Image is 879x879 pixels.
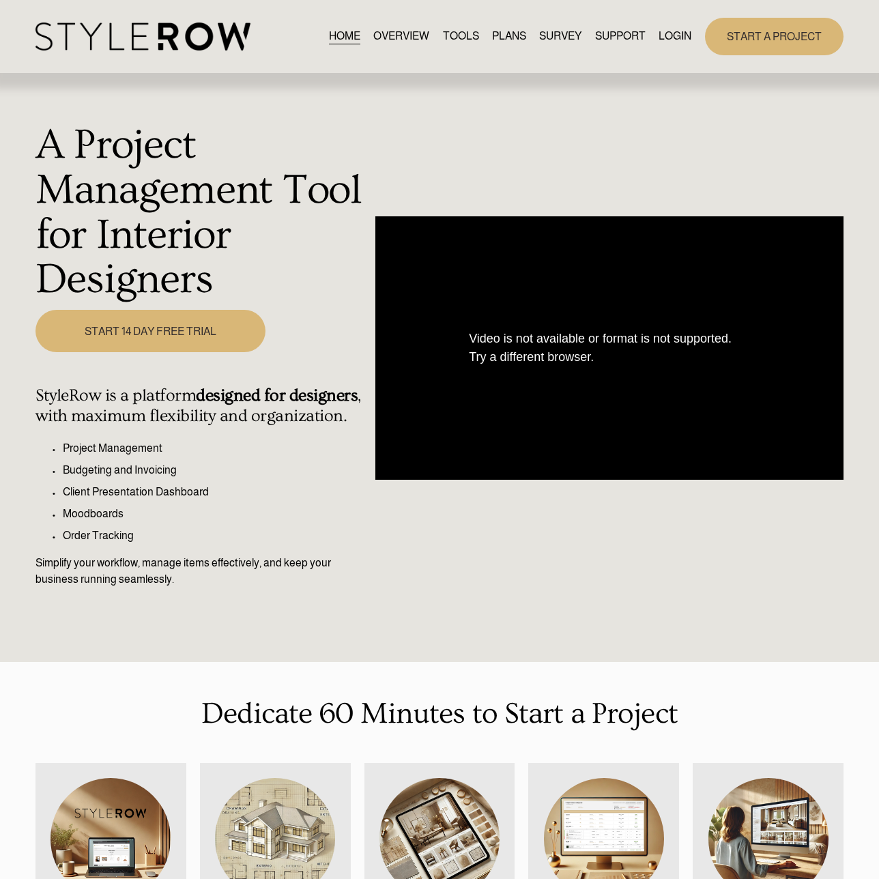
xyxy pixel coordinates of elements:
[196,386,358,405] strong: designed for designers
[595,27,646,46] a: folder dropdown
[329,27,360,46] a: HOME
[595,28,646,44] span: SUPPORT
[35,310,266,352] a: START 14 DAY FREE TRIAL
[539,27,581,46] a: SURVEY
[469,330,750,366] p: Video is not available or format is not supported. Try a different browser.
[35,23,250,51] img: StyleRow
[659,27,691,46] a: LOGIN
[373,27,429,46] a: OVERVIEW
[35,691,844,736] p: Dedicate 60 Minutes to Start a Project
[63,506,368,522] p: Moodboards
[35,386,368,426] h4: StyleRow is a platform , with maximum flexibility and organization.
[443,27,479,46] a: TOOLS
[492,27,526,46] a: PLANS
[35,123,368,302] h1: A Project Management Tool for Interior Designers
[63,484,368,500] p: Client Presentation Dashboard
[63,462,368,478] p: Budgeting and Invoicing
[35,555,368,588] p: Simplify your workflow, manage items effectively, and keep your business running seamlessly.
[63,440,368,457] p: Project Management
[705,18,844,55] a: START A PROJECT
[63,528,368,544] p: Order Tracking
